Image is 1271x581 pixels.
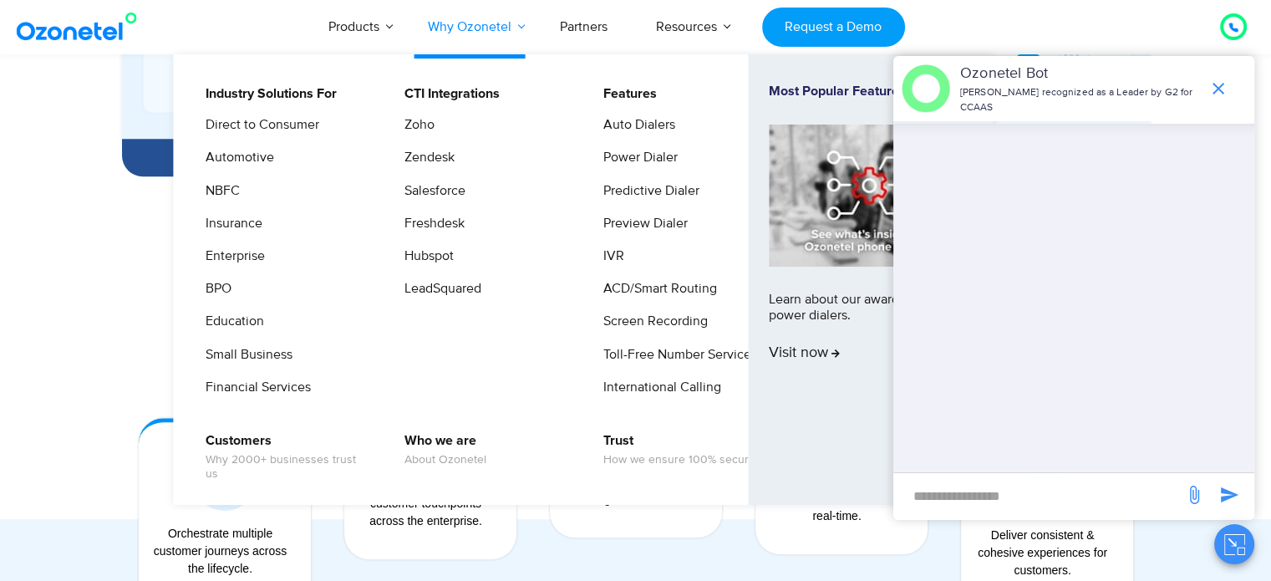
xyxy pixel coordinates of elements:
[394,246,456,267] a: Hubspot
[592,181,702,201] a: Predictive Dialer
[195,311,267,332] a: Education
[195,147,277,168] a: Automotive
[195,278,234,299] a: BPO
[394,147,457,168] a: Zendesk
[130,150,465,163] div: Hire Specialized AI Agents
[902,482,1176,512] div: new-msg-input
[769,125,971,266] img: phone-system-min.jpg
[592,84,659,104] a: Features
[960,63,1200,85] p: Ozonetel Bot
[902,64,950,113] img: header
[1202,72,1235,105] span: end chat or minimize
[592,246,627,267] a: IVR
[195,344,295,365] a: Small Business
[195,181,242,201] a: NBFC
[130,289,1141,304] div: Conversations, data, workflows, insights, and decisions in one place. With AI at its core!
[592,213,690,234] a: Preview Dialer
[195,431,373,484] a: CustomersWhy 2000+ businesses trust us
[394,181,468,201] a: Salesforce
[394,278,484,299] a: LeadSquared
[394,84,502,104] a: CTI Integrations
[195,84,339,104] a: Industry Solutions For
[1177,478,1211,512] span: send message
[592,115,678,135] a: Auto Dialers
[147,525,294,578] div: Orchestrate multiple customer journeys across the lifecycle.
[603,453,760,467] span: How we ensure 100% security
[130,252,1141,281] div: Unified CX Platform. Endless Possibilities.
[206,453,370,482] span: Why 2000+ businesses trust us
[960,85,1200,115] p: [PERSON_NAME] recognized as a Leader by G2 for CCAAS
[592,431,763,470] a: TrustHow we ensure 100% security
[592,311,710,332] a: Screen Recording
[592,377,724,398] a: International Calling
[592,147,680,168] a: Power Dialer
[195,115,322,135] a: Direct to Consumer
[769,344,840,363] span: Visit now
[592,344,760,365] a: Toll-Free Number Services
[769,84,971,476] a: Most Popular FeatureLearn about our award-winning power dialers.Visit now
[762,8,905,47] a: Request a Demo
[195,377,313,398] a: Financial Services
[195,213,265,234] a: Insurance
[394,115,437,135] a: Zoho
[592,278,719,299] a: ACD/Smart Routing
[195,246,267,267] a: Enterprise
[1213,478,1246,512] span: send message
[404,453,486,467] span: About Ozonetel
[394,431,489,470] a: Who we areAbout Ozonetel
[1214,524,1254,564] button: Close chat
[394,213,467,234] a: Freshdesk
